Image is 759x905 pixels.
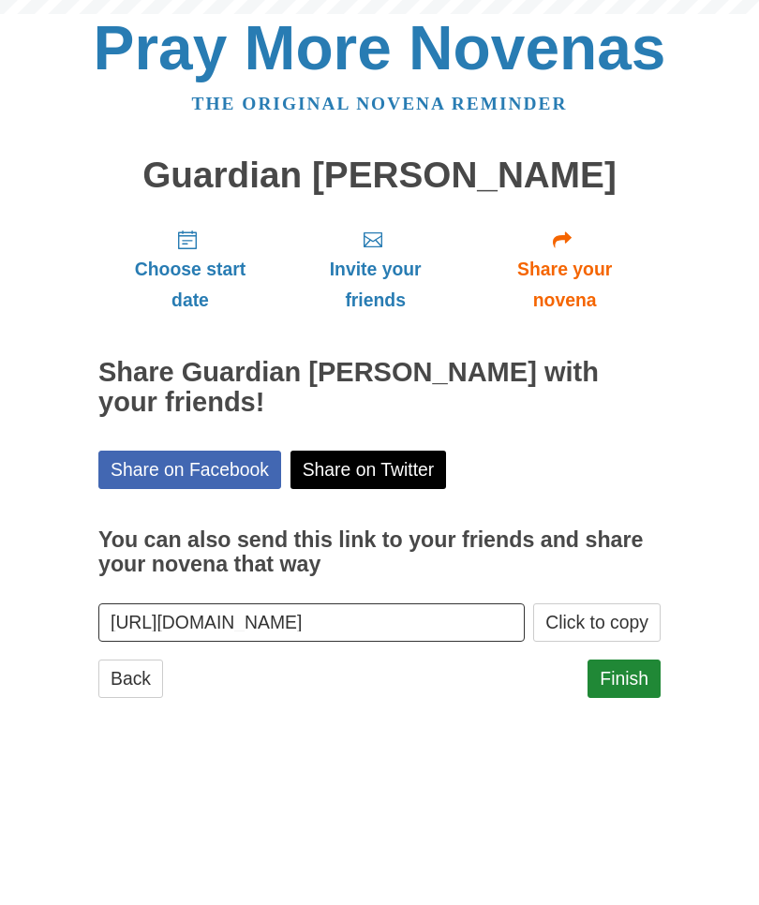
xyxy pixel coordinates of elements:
a: Share your novena [469,214,661,325]
a: Share on Facebook [98,451,281,489]
a: Finish [588,660,661,698]
span: Share your novena [487,254,642,316]
span: Choose start date [117,254,263,316]
a: Choose start date [98,214,282,325]
span: Invite your friends [301,254,450,316]
button: Click to copy [533,603,661,642]
h1: Guardian [PERSON_NAME] [98,156,661,196]
a: Share on Twitter [290,451,447,489]
h2: Share Guardian [PERSON_NAME] with your friends! [98,358,661,418]
a: The original novena reminder [192,94,568,113]
a: Invite your friends [282,214,469,325]
a: Back [98,660,163,698]
h3: You can also send this link to your friends and share your novena that way [98,528,661,576]
a: Pray More Novenas [94,13,666,82]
